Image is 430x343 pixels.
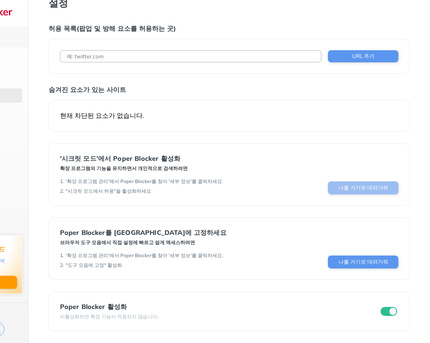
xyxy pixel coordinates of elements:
font: . [63,188,64,194]
font: . [63,178,64,184]
font: 1 [60,252,63,258]
font: '확장 프로그램 관리'에서 Poper Blocker를 찾아 '세부 정보'를 클릭하세요. [66,252,223,258]
font: 1 [60,178,63,184]
font: Poper Blocker를 [GEOGRAPHIC_DATA]에 고정하세요 [60,228,227,236]
font: 브라우저 도구 모음에서 직접 설정에 빠르고 쉽게 액세스하려면 [60,239,195,245]
font: 확장 프로그램의 기능을 유지하면서 개인적으로 검색하려면 [60,165,188,171]
font: . [63,252,64,258]
font: 나를 거기로 데려가줘 [338,258,388,265]
button: 나를 거기로 데려가줘 [328,181,398,194]
font: 허용 목록(팝업 및 방해 요소를 허용하는 곳) [49,24,176,32]
font: 비활성화하면 확장 기능이 적용되지 않습니다. [60,313,158,320]
input: 예: twitter.com [60,50,322,62]
font: '시크릿 모드'에서 Poper Blocker 활성화 [60,154,180,162]
font: 현재 차단된 요소가 없습니다. [60,111,144,119]
font: Poper Blocker 활성화 [60,303,127,311]
font: 나를 거기로 데려가줘 [338,184,388,191]
font: '확장 프로그램 관리'에서 Poper Blocker를 찾아 '세부 정보'를 클릭하세요. [66,178,223,184]
button: 나를 거기로 데려가줘 [328,256,398,268]
button: URL 추가 [328,50,398,62]
font: URL 추가 [352,53,374,59]
font: "도구 모음에 고정" 활성화 [66,262,122,268]
font: 2 [60,262,63,268]
font: . [63,262,64,268]
font: 2 [60,188,63,194]
font: "시크릿 모드에서 허용"을 활성화하세요 [66,188,151,194]
font: 숨겨진 요소가 있는 사이트 [49,85,126,94]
